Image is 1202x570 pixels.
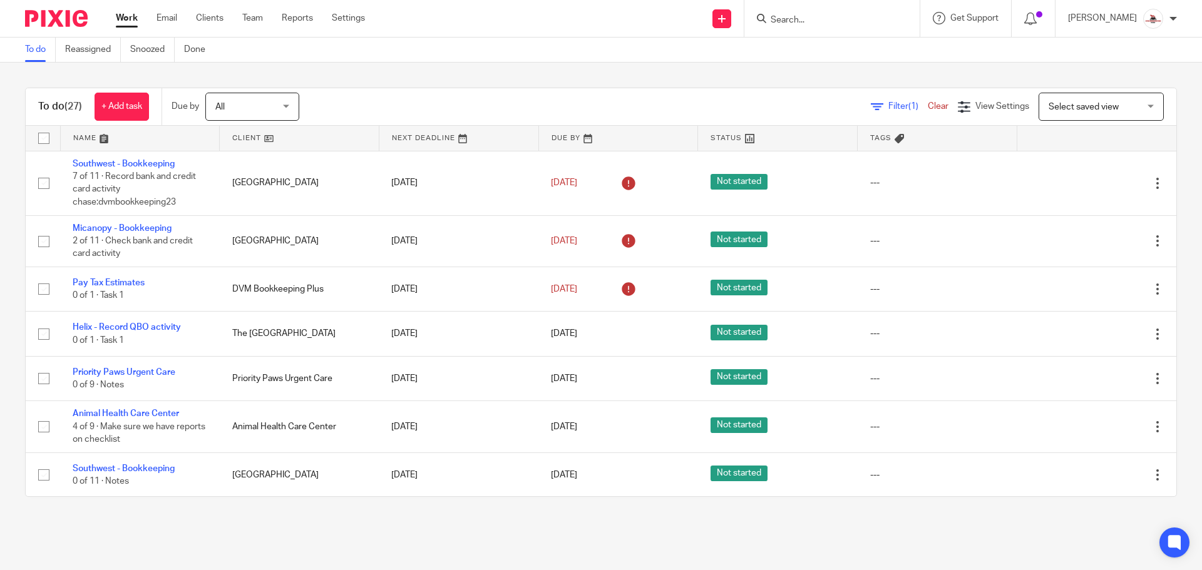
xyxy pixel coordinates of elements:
[220,215,379,267] td: [GEOGRAPHIC_DATA]
[1068,12,1137,24] p: [PERSON_NAME]
[950,14,999,23] span: Get Support
[1049,103,1119,111] span: Select saved view
[220,401,379,452] td: Animal Health Care Center
[711,466,768,481] span: Not started
[25,10,88,27] img: Pixie
[551,237,577,245] span: [DATE]
[711,280,768,295] span: Not started
[711,325,768,340] span: Not started
[73,291,124,300] span: 0 of 1 · Task 1
[157,12,177,24] a: Email
[379,401,538,452] td: [DATE]
[220,452,379,497] td: [GEOGRAPHIC_DATA]
[73,278,145,287] a: Pay Tax Estimates
[379,312,538,356] td: [DATE]
[215,103,225,111] span: All
[551,178,577,187] span: [DATE]
[220,267,379,312] td: DVM Bookkeeping Plus
[975,102,1029,111] span: View Settings
[870,283,1005,295] div: ---
[711,369,768,385] span: Not started
[908,102,918,111] span: (1)
[73,464,175,473] a: Southwest - Bookkeeping
[551,374,577,383] span: [DATE]
[769,15,882,26] input: Search
[379,267,538,312] td: [DATE]
[220,356,379,400] td: Priority Paws Urgent Care
[73,323,181,332] a: Helix - Record QBO activity
[870,135,891,141] span: Tags
[73,160,175,168] a: Southwest - Bookkeeping
[73,224,172,233] a: Micanopy - Bookkeeping
[116,12,138,24] a: Work
[242,12,263,24] a: Team
[379,356,538,400] td: [DATE]
[551,422,577,431] span: [DATE]
[551,285,577,293] span: [DATE]
[870,327,1005,340] div: ---
[711,174,768,190] span: Not started
[73,422,205,444] span: 4 of 9 · Make sure we have reports on checklist
[870,372,1005,385] div: ---
[73,409,179,418] a: Animal Health Care Center
[65,38,121,62] a: Reassigned
[220,312,379,356] td: The [GEOGRAPHIC_DATA]
[379,151,538,215] td: [DATE]
[928,102,948,111] a: Clear
[870,420,1005,433] div: ---
[870,176,1005,189] div: ---
[282,12,313,24] a: Reports
[73,172,196,206] span: 7 of 11 · Record bank and credit card activity chase:dvmbookkeeping23
[95,93,149,121] a: + Add task
[870,469,1005,481] div: ---
[551,471,577,479] span: [DATE]
[379,215,538,267] td: [DATE]
[870,235,1005,247] div: ---
[551,330,577,338] span: [DATE]
[888,102,928,111] span: Filter
[38,100,82,113] h1: To do
[73,380,124,389] span: 0 of 9 · Notes
[379,452,538,497] td: [DATE]
[711,232,768,247] span: Not started
[184,38,215,62] a: Done
[172,100,199,113] p: Due by
[711,417,768,433] span: Not started
[1143,9,1163,29] img: EtsyProfilePhoto.jpg
[73,368,175,377] a: Priority Paws Urgent Care
[130,38,175,62] a: Snoozed
[196,12,223,24] a: Clients
[64,101,82,111] span: (27)
[220,151,379,215] td: [GEOGRAPHIC_DATA]
[73,336,124,345] span: 0 of 1 · Task 1
[332,12,365,24] a: Settings
[73,237,193,258] span: 2 of 11 · Check bank and credit card activity
[73,477,129,486] span: 0 of 11 · Notes
[25,38,56,62] a: To do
